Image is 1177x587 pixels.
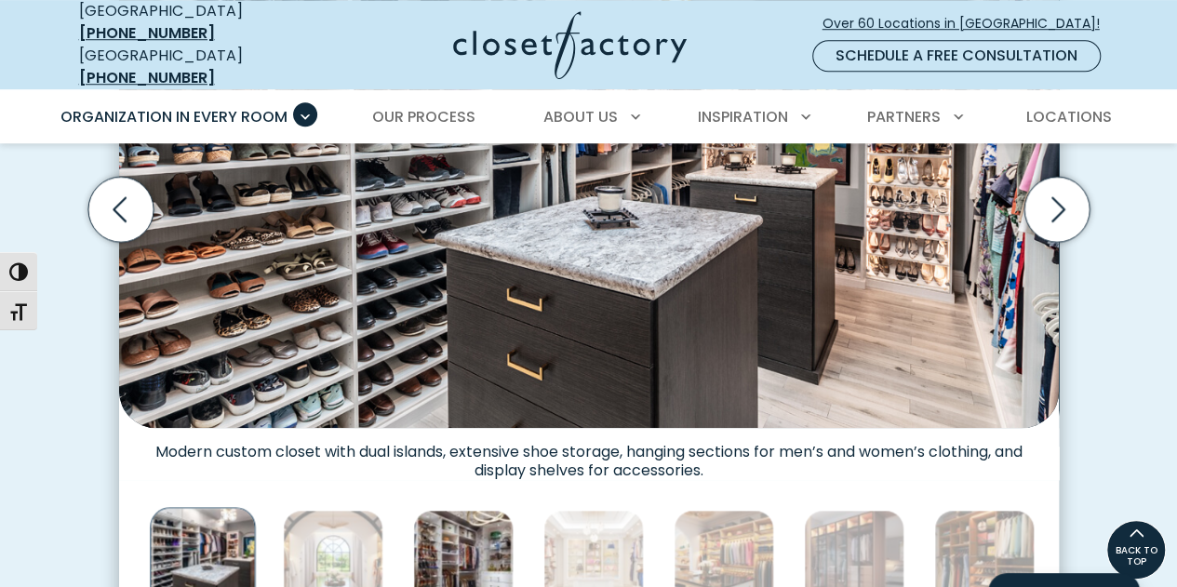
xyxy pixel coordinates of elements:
a: BACK TO TOP [1106,520,1166,580]
span: Over 60 Locations in [GEOGRAPHIC_DATA]! [823,14,1115,33]
span: Partners [867,106,941,127]
figcaption: Modern custom closet with dual islands, extensive shoe storage, hanging sections for men’s and wo... [119,428,1059,480]
a: [PHONE_NUMBER] [79,22,215,44]
span: Organization in Every Room [60,106,288,127]
span: About Us [543,106,618,127]
a: Over 60 Locations in [GEOGRAPHIC_DATA]! [822,7,1116,40]
span: BACK TO TOP [1107,545,1165,567]
div: [GEOGRAPHIC_DATA] [79,45,307,89]
a: Schedule a Free Consultation [812,40,1101,72]
span: Inspiration [698,106,788,127]
span: Our Process [372,106,475,127]
span: Locations [1025,106,1111,127]
button: Previous slide [81,169,161,249]
nav: Primary Menu [47,91,1130,143]
a: [PHONE_NUMBER] [79,67,215,88]
img: Closet Factory Logo [453,11,687,79]
button: Next slide [1017,169,1097,249]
